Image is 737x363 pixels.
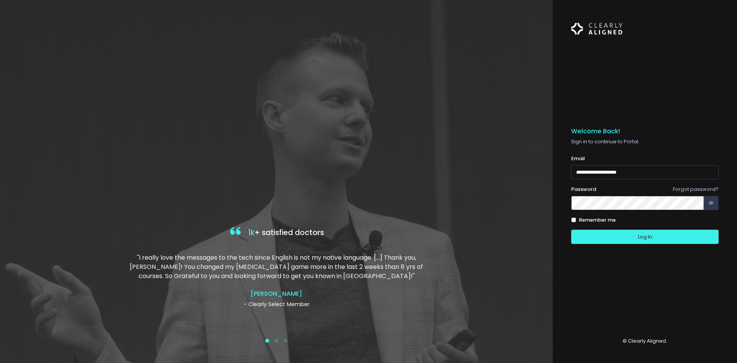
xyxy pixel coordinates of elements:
label: Password [571,186,596,193]
h5: Welcome Back! [571,128,719,135]
img: Logo Horizontal [571,18,623,39]
h4: [PERSON_NAME] [128,290,425,297]
p: Sign in to continue to Portal. [571,138,719,146]
label: Remember me [579,216,616,224]
a: Forgot password? [673,186,719,193]
span: 1k [248,227,254,238]
label: Email [571,155,585,162]
button: Log In [571,230,719,244]
h4: + satisfied doctors [128,225,425,241]
p: - Clearly Select Member [128,300,425,308]
p: "I really love the messages to the tech since English is not my native language. […] Thank you, [... [128,253,425,281]
p: © Clearly Aligned. [571,337,719,345]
